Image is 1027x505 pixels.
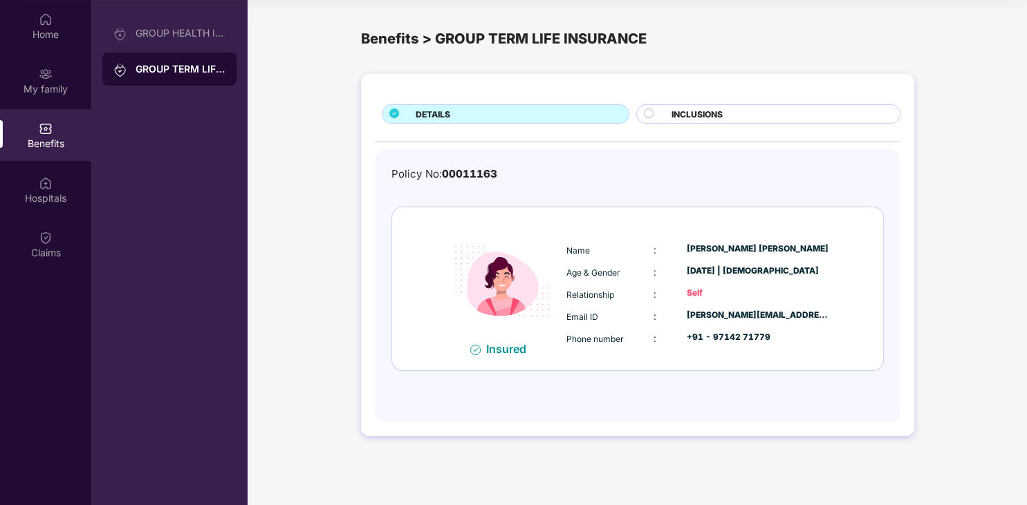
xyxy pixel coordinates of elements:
img: svg+xml;base64,PHN2ZyB3aWR0aD0iMjAiIGhlaWdodD0iMjAiIHZpZXdCb3g9IjAgMCAyMCAyMCIgZmlsbD0ibm9uZSIgeG... [113,63,127,77]
span: : [654,332,656,344]
div: Self [687,287,829,300]
span: : [654,244,656,256]
img: svg+xml;base64,PHN2ZyB3aWR0aD0iMjAiIGhlaWdodD0iMjAiIHZpZXdCb3g9IjAgMCAyMCAyMCIgZmlsbD0ibm9uZSIgeG... [113,27,127,41]
div: [DATE] | [DEMOGRAPHIC_DATA] [687,265,829,278]
span: Age & Gender [566,267,620,278]
div: [PERSON_NAME] [PERSON_NAME] [687,242,829,256]
span: : [654,266,656,278]
span: Name [566,245,589,256]
img: svg+xml;base64,PHN2ZyBpZD0iQ2xhaW0iIHhtbG5zPSJodHRwOi8vd3d3LnczLm9yZy8yMDAwL3N2ZyIgd2lkdGg9IjIwIi... [39,231,53,245]
span: DETAILS [416,108,450,121]
span: Email ID [566,312,598,322]
img: svg+xml;base64,PHN2ZyB3aWR0aD0iMjAiIGhlaWdodD0iMjAiIHZpZXdCb3g9IjAgMCAyMCAyMCIgZmlsbD0ibm9uZSIgeG... [39,67,53,81]
div: +91 - 97142 71779 [687,331,829,344]
div: [PERSON_NAME][EMAIL_ADDRESS][PERSON_NAME][DOMAIN_NAME] [687,309,829,322]
span: : [654,310,656,322]
div: Insured [486,342,535,356]
div: Benefits > GROUP TERM LIFE INSURANCE [361,28,914,50]
img: svg+xml;base64,PHN2ZyB4bWxucz0iaHR0cDovL3d3dy53My5vcmcvMjAwMC9zdmciIHdpZHRoPSIxNiIgaGVpZ2h0PSIxNi... [470,345,481,355]
span: INCLUSIONS [672,108,723,121]
span: Relationship [566,289,613,300]
div: Policy No: [391,166,497,182]
span: : [654,288,656,300]
span: Phone number [566,334,623,344]
span: 00011163 [442,167,497,180]
img: svg+xml;base64,PHN2ZyBpZD0iSG9tZSIgeG1sbnM9Imh0dHA6Ly93d3cudzMub3JnLzIwMDAvc3ZnIiB3aWR0aD0iMjAiIG... [39,12,53,26]
img: icon [442,221,563,342]
img: svg+xml;base64,PHN2ZyBpZD0iQmVuZWZpdHMiIHhtbG5zPSJodHRwOi8vd3d3LnczLm9yZy8yMDAwL3N2ZyIgd2lkdGg9Ij... [39,122,53,135]
img: svg+xml;base64,PHN2ZyBpZD0iSG9zcGl0YWxzIiB4bWxucz0iaHR0cDovL3d3dy53My5vcmcvMjAwMC9zdmciIHdpZHRoPS... [39,176,53,190]
div: GROUP HEALTH INSURANCE [136,28,225,39]
div: GROUP TERM LIFE INSURANCE [136,62,225,76]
